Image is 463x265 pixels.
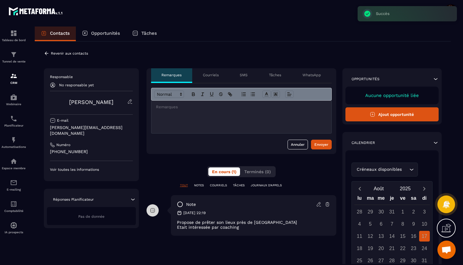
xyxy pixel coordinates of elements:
span: Créneaux disponibles [355,166,403,173]
button: Terminés (0) [241,167,274,176]
p: Tableau de bord [2,38,26,42]
a: emailemailE-mailing [2,174,26,196]
p: Etait intéressée par coaching [177,225,330,230]
div: 18 [354,243,365,254]
button: Previous month [354,184,366,193]
p: Numéro [56,142,70,147]
div: 8 [398,219,408,229]
a: formationformationCRM [2,68,26,89]
p: Tâches [141,30,157,36]
p: Aucune opportunité liée [352,93,433,98]
p: note [186,202,196,207]
img: logo [9,5,63,16]
div: Search for option [352,163,418,177]
button: Envoyer [311,140,332,149]
span: Pas de donnée [78,214,104,219]
div: 15 [398,231,408,242]
p: Responsable [50,74,133,79]
div: di [419,194,430,205]
div: 13 [376,231,387,242]
img: email [10,179,17,186]
div: ve [398,194,408,205]
img: formation [10,72,17,80]
p: Tâches [269,73,281,77]
p: Tunnel de vente [2,60,26,63]
div: 5 [365,219,376,229]
p: [DATE] 22:19 [183,210,206,215]
div: 21 [387,243,397,254]
button: Annuler [288,140,308,149]
span: En cours (1) [212,169,236,174]
p: Comptabilité [2,209,26,213]
a: accountantaccountantComptabilité [2,196,26,217]
p: TOUT [180,183,188,188]
p: Opportunités [352,77,380,81]
p: No responsable yet [59,83,94,87]
img: formation [10,30,17,37]
p: Webinaire [2,102,26,106]
img: automations [10,158,17,165]
div: 19 [365,243,376,254]
p: [PHONE_NUMBER] [50,149,133,155]
div: 28 [354,206,365,217]
button: Ajout opportunité [345,107,439,121]
div: 11 [354,231,365,242]
div: 29 [365,206,376,217]
div: 10 [419,219,430,229]
div: 7 [387,219,397,229]
p: Espace membre [2,167,26,170]
p: NOTES [194,183,204,188]
div: 16 [408,231,419,242]
p: CRM [2,81,26,84]
img: accountant [10,200,17,208]
img: automations [10,222,17,229]
a: Tâches [126,27,163,41]
img: automations [10,136,17,144]
button: Next month [419,184,430,193]
span: Terminés (0) [244,169,271,174]
img: scheduler [10,115,17,122]
p: Remarques [161,73,182,77]
div: je [387,194,398,205]
p: COURRIELS [210,183,227,188]
div: 6 [376,219,387,229]
a: automationsautomationsEspace membre [2,153,26,174]
a: Ouvrir le chat [437,241,456,259]
p: JOURNAUX D'APPELS [251,183,282,188]
div: 3 [419,206,430,217]
p: IA prospects [2,231,26,234]
a: schedulerschedulerPlanificateur [2,110,26,132]
p: Planificateur [2,124,26,127]
p: E-mail [57,118,69,123]
p: [PERSON_NAME][EMAIL_ADDRESS][DOMAIN_NAME] [50,125,133,136]
div: me [376,194,387,205]
a: [PERSON_NAME] [69,99,113,105]
div: 9 [408,219,419,229]
div: 23 [408,243,419,254]
div: ma [365,194,376,205]
p: SMS [240,73,248,77]
div: 22 [398,243,408,254]
p: Propose de prêter son lieux près de [GEOGRAPHIC_DATA] [177,220,330,225]
p: Revenir aux contacts [51,51,88,56]
div: Envoyer [314,141,328,148]
a: automationsautomationsWebinaire [2,89,26,110]
a: automationsautomationsAutomatisations [2,132,26,153]
p: Calendrier [352,140,375,145]
p: Automatisations [2,145,26,149]
div: 12 [365,231,376,242]
p: E-mailing [2,188,26,191]
div: lu [354,194,365,205]
a: formationformationTunnel de vente [2,46,26,68]
input: Search for option [403,166,408,173]
p: Opportunités [91,30,120,36]
div: 20 [376,243,387,254]
div: 2 [408,206,419,217]
div: sa [408,194,419,205]
div: 4 [354,219,365,229]
button: Open months overlay [366,183,392,194]
p: Voir toutes les informations [50,167,133,172]
div: 24 [419,243,430,254]
img: automations [10,94,17,101]
div: 30 [376,206,387,217]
